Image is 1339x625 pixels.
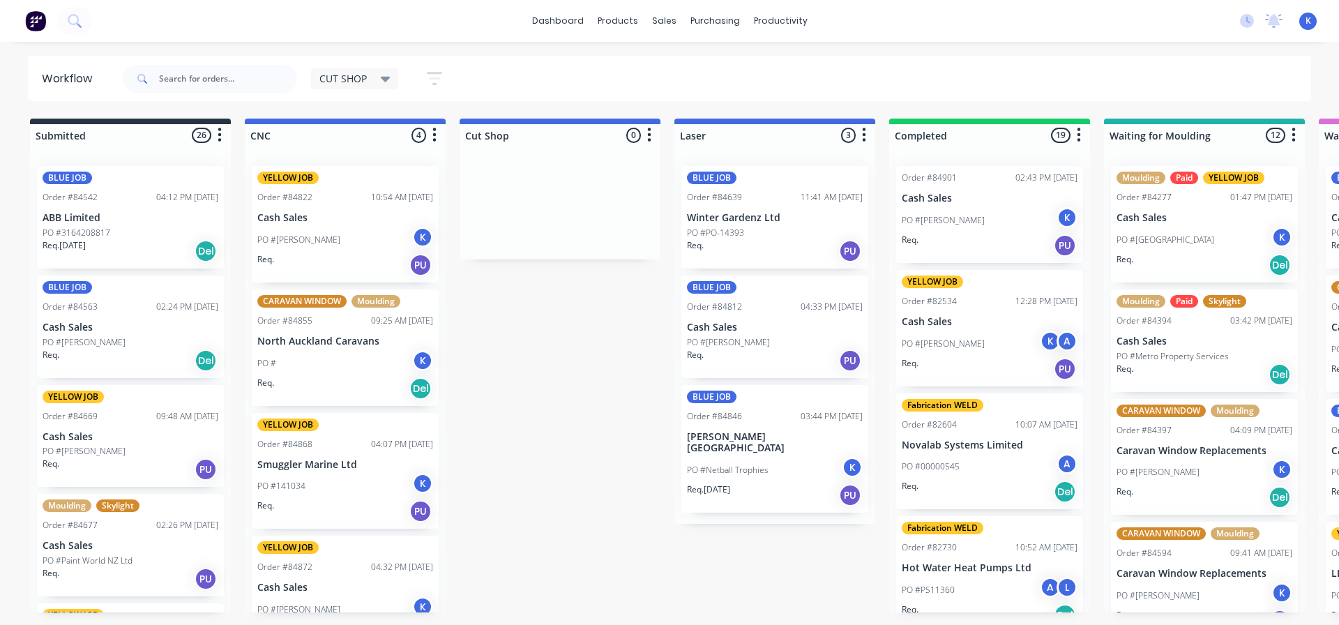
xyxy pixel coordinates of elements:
[902,460,960,473] p: PO #00000545
[1271,227,1292,248] div: K
[801,191,863,204] div: 11:41 AM [DATE]
[902,584,955,596] p: PO #PS11360
[1170,172,1198,184] div: Paid
[43,239,86,252] p: Req. [DATE]
[409,500,432,522] div: PU
[43,281,92,294] div: BLUE JOB
[902,541,957,554] div: Order #82730
[159,65,297,93] input: Search for orders...
[902,276,963,288] div: YELLOW JOB
[25,10,46,31] img: Factory
[1040,577,1061,598] div: A
[1230,547,1292,559] div: 09:41 AM [DATE]
[902,316,1077,328] p: Cash Sales
[1117,212,1292,224] p: Cash Sales
[252,289,439,406] div: CARAVAN WINDOWMouldingOrder #8485509:25 AM [DATE]North Auckland CaravansPO #KReq.Del
[1117,589,1200,602] p: PO #[PERSON_NAME]
[687,227,744,239] p: PO #PO-14393
[645,10,683,31] div: sales
[257,480,305,492] p: PO #141034
[412,596,433,617] div: K
[1111,166,1298,283] div: MouldingPaidYELLOW JOBOrder #8427701:47 PM [DATE]Cash SalesPO #[GEOGRAPHIC_DATA]KReq.Del
[43,445,126,458] p: PO #[PERSON_NAME]
[43,410,98,423] div: Order #84669
[681,276,868,378] div: BLUE JOBOrder #8481204:33 PM [DATE]Cash SalesPO #[PERSON_NAME]Req.PU
[257,582,433,594] p: Cash Sales
[1015,295,1077,308] div: 12:28 PM [DATE]
[1117,336,1292,347] p: Cash Sales
[683,10,747,31] div: purchasing
[687,464,769,476] p: PO #Netball Trophies
[43,172,92,184] div: BLUE JOB
[257,315,312,327] div: Order #84855
[687,483,730,496] p: Req. [DATE]
[1211,405,1259,417] div: Moulding
[681,385,868,513] div: BLUE JOBOrder #8484603:44 PM [DATE][PERSON_NAME][GEOGRAPHIC_DATA]PO #Netball TrophiesKReq.[DATE]PU
[1170,295,1198,308] div: Paid
[195,458,217,481] div: PU
[1117,568,1292,580] p: Caravan Window Replacements
[257,357,276,370] p: PO #
[1054,358,1076,380] div: PU
[902,193,1077,204] p: Cash Sales
[902,562,1077,574] p: Hot Water Heat Pumps Ltd
[896,270,1083,386] div: YELLOW JOBOrder #8253412:28 PM [DATE]Cash SalesPO #[PERSON_NAME]KAReq.PU
[195,568,217,590] div: PU
[1230,424,1292,437] div: 04:09 PM [DATE]
[156,191,218,204] div: 04:12 PM [DATE]
[1117,466,1200,479] p: PO #[PERSON_NAME]
[1054,234,1076,257] div: PU
[43,322,218,333] p: Cash Sales
[257,499,274,512] p: Req.
[257,377,274,389] p: Req.
[412,227,433,248] div: K
[687,212,863,224] p: Winter Gardenz Ltd
[687,336,770,349] p: PO #[PERSON_NAME]
[1271,459,1292,480] div: K
[1117,315,1172,327] div: Order #84394
[591,10,645,31] div: products
[43,191,98,204] div: Order #84542
[1117,485,1133,498] p: Req.
[43,301,98,313] div: Order #84563
[195,240,217,262] div: Del
[1057,331,1077,352] div: A
[687,431,863,455] p: [PERSON_NAME][GEOGRAPHIC_DATA]
[1230,315,1292,327] div: 03:42 PM [DATE]
[257,561,312,573] div: Order #84872
[1117,445,1292,457] p: Caravan Window Replacements
[902,480,918,492] p: Req.
[37,276,224,378] div: BLUE JOBOrder #8456302:24 PM [DATE]Cash SalesPO #[PERSON_NAME]Req.Del
[371,438,433,451] div: 04:07 PM [DATE]
[1117,405,1206,417] div: CARAVAN WINDOW
[257,541,319,554] div: YELLOW JOB
[96,499,139,512] div: Skylight
[1117,609,1133,622] p: Req.
[371,191,433,204] div: 10:54 AM [DATE]
[257,603,340,616] p: PO #[PERSON_NAME]
[1111,289,1298,392] div: MouldingPaidSkylightOrder #8439403:42 PM [DATE]Cash SalesPO #Metro Property ServicesReq.Del
[42,70,99,87] div: Workflow
[902,603,918,616] p: Req.
[1117,295,1165,308] div: Moulding
[902,295,957,308] div: Order #82534
[43,519,98,532] div: Order #84677
[896,166,1083,263] div: Order #8490102:43 PM [DATE]Cash SalesPO #[PERSON_NAME]KReq.PU
[37,166,224,269] div: BLUE JOBOrder #8454204:12 PM [DATE]ABB LimitedPO #3164208817Req.[DATE]Del
[902,439,1077,451] p: Novalab Systems Limited
[525,10,591,31] a: dashboard
[687,391,736,403] div: BLUE JOB
[1306,15,1311,27] span: K
[902,522,983,534] div: Fabrication WELD
[43,391,104,403] div: YELLOW JOB
[1111,399,1298,515] div: CARAVAN WINDOWMouldingOrder #8439704:09 PM [DATE]Caravan Window ReplacementsPO #[PERSON_NAME]KReq...
[257,336,433,347] p: North Auckland Caravans
[902,234,918,246] p: Req.
[1117,350,1229,363] p: PO #Metro Property Services
[257,438,312,451] div: Order #84868
[1117,191,1172,204] div: Order #84277
[43,458,59,470] p: Req.
[257,253,274,266] p: Req.
[412,350,433,371] div: K
[1057,577,1077,598] div: L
